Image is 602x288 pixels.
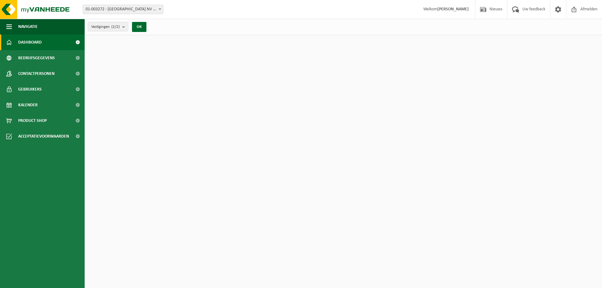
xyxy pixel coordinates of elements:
[18,81,42,97] span: Gebruikers
[83,5,163,14] span: 01-003272 - BELGOSUC NV - BEERNEM
[18,19,38,34] span: Navigatie
[111,25,120,29] count: (2/2)
[18,50,55,66] span: Bedrijfsgegevens
[18,66,55,81] span: Contactpersonen
[18,97,38,113] span: Kalender
[18,113,47,128] span: Product Shop
[91,22,120,32] span: Vestigingen
[18,34,42,50] span: Dashboard
[132,22,146,32] button: OK
[18,128,69,144] span: Acceptatievoorwaarden
[88,22,128,31] button: Vestigingen(2/2)
[437,7,469,12] strong: [PERSON_NAME]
